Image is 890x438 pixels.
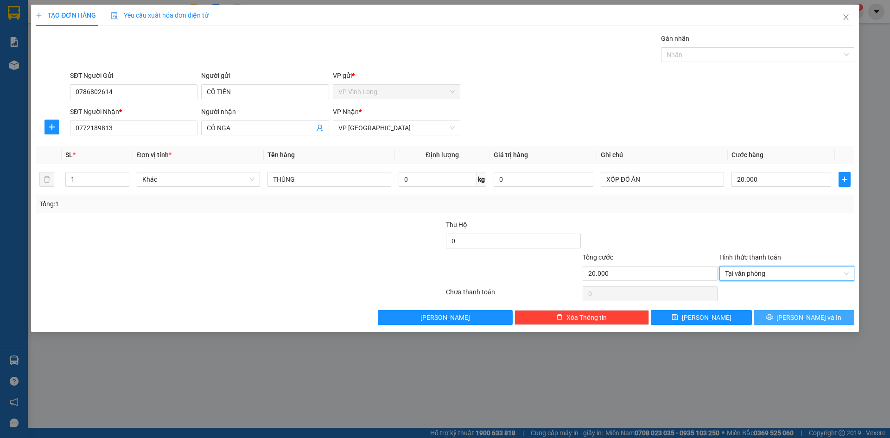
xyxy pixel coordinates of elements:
span: VP Nhận [333,108,359,115]
div: Người nhận [201,107,329,117]
span: Gửi: [8,9,22,19]
span: Tổng cước [583,254,613,261]
img: icon [111,12,118,19]
span: VP Sài Gòn [338,121,455,135]
span: SL [65,151,73,159]
span: CR : [7,61,21,70]
div: VP Vĩnh Long [8,8,82,30]
div: VP gửi [333,70,460,81]
button: save[PERSON_NAME] [651,310,751,325]
button: printer[PERSON_NAME] và In [754,310,854,325]
th: Ghi chú [597,146,728,164]
div: Tổng: 1 [39,199,343,209]
div: 0396858173 [89,41,183,54]
input: VD: Bàn, Ghế [267,172,391,187]
div: Chưa thanh toán [445,287,582,303]
div: SĐT Người Nhận [70,107,197,117]
div: LỢI [89,30,183,41]
span: plus [36,12,42,19]
span: [PERSON_NAME] [682,312,731,323]
button: deleteXóa Thông tin [515,310,649,325]
div: SĐT Người Gửi [70,70,197,81]
span: [PERSON_NAME] [420,312,470,323]
div: Người gửi [201,70,329,81]
div: VP [GEOGRAPHIC_DATA] [89,8,183,30]
span: Tên hàng [267,151,295,159]
span: Tại văn phòng [725,267,849,280]
span: close [842,13,850,21]
span: Khác [142,172,254,186]
span: VP Vĩnh Long [338,85,455,99]
input: 0 [494,172,593,187]
button: plus [44,120,59,134]
span: Thu Hộ [446,221,467,229]
span: Yêu cầu xuất hóa đơn điện tử [111,12,209,19]
div: [PERSON_NAME] [8,30,82,41]
button: delete [39,172,54,187]
span: plus [839,176,850,183]
span: printer [766,314,773,321]
button: Close [833,5,859,31]
span: Định lượng [426,151,459,159]
span: Nhận: [89,9,111,19]
span: Xóa Thông tin [566,312,607,323]
span: kg [477,172,486,187]
span: user-add [316,124,324,132]
div: 10.000 [7,60,83,71]
span: save [672,314,678,321]
label: Gán nhãn [661,35,689,42]
div: 0907842404 [8,41,82,54]
span: [PERSON_NAME] và In [776,312,841,323]
span: plus [45,123,59,131]
span: delete [556,314,563,321]
span: Giá trị hàng [494,151,528,159]
span: TẠO ĐƠN HÀNG [36,12,96,19]
span: Cước hàng [731,151,763,159]
span: Đơn vị tính [137,151,172,159]
button: plus [839,172,851,187]
input: Ghi Chú [601,172,724,187]
button: [PERSON_NAME] [378,310,513,325]
label: Hình thức thanh toán [719,254,781,261]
